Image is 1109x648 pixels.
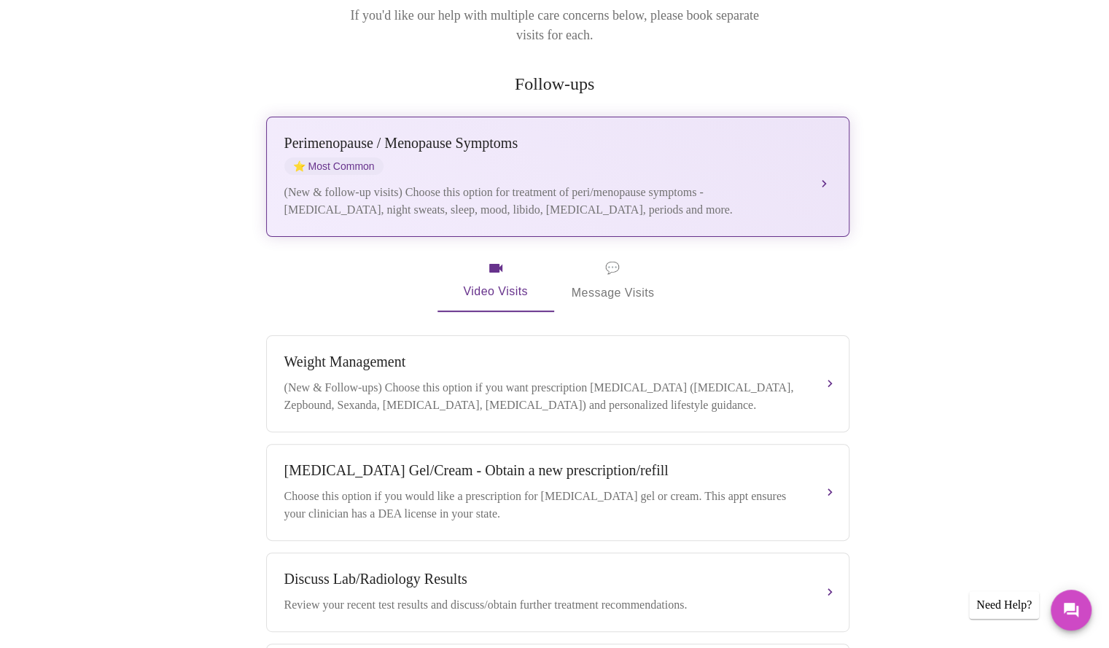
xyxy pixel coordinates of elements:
[284,379,802,414] div: (New & Follow-ups) Choose this option if you want prescription [MEDICAL_DATA] ([MEDICAL_DATA], Ze...
[284,135,802,152] div: Perimenopause / Menopause Symptoms
[969,591,1039,619] div: Need Help?
[284,354,802,370] div: Weight Management
[266,444,849,541] button: [MEDICAL_DATA] Gel/Cream - Obtain a new prescription/refillChoose this option if you would like a...
[284,184,802,219] div: (New & follow-up visits) Choose this option for treatment of peri/menopause symptoms - [MEDICAL_D...
[266,335,849,432] button: Weight Management(New & Follow-ups) Choose this option if you want prescription [MEDICAL_DATA] ([...
[284,596,802,614] div: Review your recent test results and discuss/obtain further treatment recommendations.
[1051,590,1092,631] button: Messages
[263,74,847,94] h2: Follow-ups
[266,553,849,632] button: Discuss Lab/Radiology ResultsReview your recent test results and discuss/obtain further treatment...
[284,488,802,523] div: Choose this option if you would like a prescription for [MEDICAL_DATA] gel or cream. This appt en...
[284,462,802,479] div: [MEDICAL_DATA] Gel/Cream - Obtain a new prescription/refill
[330,6,779,45] p: If you'd like our help with multiple care concerns below, please book separate visits for each.
[293,160,306,172] span: star
[266,117,849,237] button: Perimenopause / Menopause SymptomsstarMost Common(New & follow-up visits) Choose this option for ...
[605,258,620,278] span: message
[284,571,802,588] div: Discuss Lab/Radiology Results
[572,258,655,303] span: Message Visits
[455,259,537,302] span: Video Visits
[284,157,384,175] span: Most Common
